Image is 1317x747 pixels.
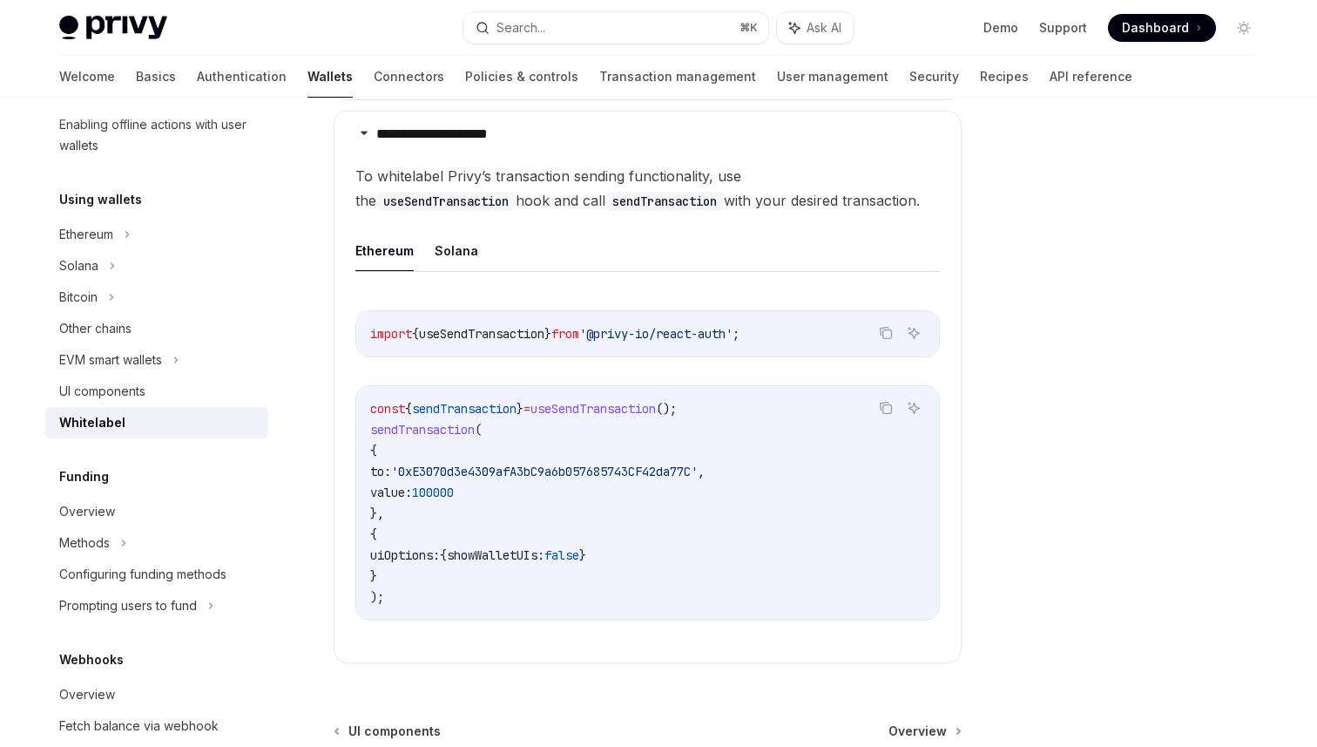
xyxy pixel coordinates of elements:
a: Support [1039,19,1087,37]
span: { [370,526,377,542]
a: Overview [45,496,268,527]
span: useSendTransaction [530,401,656,417]
div: Whitelabel [59,412,125,433]
a: Authentication [197,56,287,98]
span: useSendTransaction [419,326,544,342]
div: Fetch balance via webhook [59,716,219,737]
a: Fetch balance via webhook [45,710,268,742]
a: Whitelabel [45,407,268,438]
a: Overview [45,679,268,710]
a: Other chains [45,313,268,344]
span: ; [733,326,740,342]
span: sendTransaction [412,401,517,417]
span: } [517,401,523,417]
button: Copy the contents from the code block [875,322,897,344]
span: Ask AI [807,19,841,37]
span: 100000 [412,485,454,500]
h5: Webhooks [59,649,124,670]
button: Search...⌘K [463,12,768,44]
span: showWalletUIs: [447,547,544,563]
button: Ask AI [902,322,925,344]
a: UI components [45,376,268,407]
a: Demo [983,19,1018,37]
div: UI components [59,381,145,402]
div: EVM smart wallets [59,350,162,370]
span: Overview [888,723,947,740]
span: ( [475,422,482,438]
div: Enabling offline actions with user wallets [59,114,258,156]
a: Wallets [307,56,353,98]
div: Other chains [59,318,132,339]
div: Overview [59,501,115,522]
span: To whitelabel Privy’s transaction sending functionality, use the hook and call with your desired ... [355,164,940,213]
details: **** **** **** **** *To whitelabel Privy’s transaction sending functionality, use theuseSendTrans... [334,111,962,663]
a: Transaction management [599,56,756,98]
div: Overview [59,684,115,705]
a: Dashboard [1108,14,1216,42]
span: to: [370,464,391,479]
div: Search... [496,17,545,38]
span: value: [370,485,412,500]
span: '@privy-io/react-auth' [579,326,733,342]
span: sendTransaction [370,422,475,438]
div: Methods [59,533,110,553]
span: , [698,464,705,479]
h5: Using wallets [59,189,142,210]
button: Toggle dark mode [1230,14,1258,42]
span: const [370,401,405,417]
span: = [523,401,530,417]
a: Configuring funding methods [45,559,268,590]
a: Policies & controls [465,56,578,98]
div: Prompting users to fund [59,595,197,616]
code: useSendTransaction [376,192,516,211]
a: Overview [888,723,960,740]
button: Copy the contents from the code block [875,397,897,419]
a: User management [777,56,888,98]
button: Ethereum [355,230,414,271]
span: { [440,547,447,563]
div: Solana [59,255,98,276]
span: uiOptions: [370,547,440,563]
span: UI components [348,723,441,740]
span: '0xE3070d3e4309afA3bC9a6b057685743CF42da77C' [391,464,698,479]
div: Configuring funding methods [59,564,226,585]
span: (); [656,401,677,417]
span: false [544,547,579,563]
div: Ethereum [59,224,113,245]
a: Welcome [59,56,115,98]
a: Recipes [980,56,1029,98]
h5: Funding [59,466,109,487]
span: { [412,326,419,342]
a: Security [909,56,959,98]
span: { [370,443,377,458]
a: API reference [1050,56,1132,98]
button: Ask AI [777,12,854,44]
span: } [579,547,586,563]
button: Ask AI [902,397,925,419]
span: }, [370,506,384,521]
a: Connectors [374,56,444,98]
code: sendTransaction [605,192,724,211]
span: ); [370,589,384,605]
img: light logo [59,16,167,40]
span: Dashboard [1122,19,1189,37]
a: Enabling offline actions with user wallets [45,109,268,161]
span: ⌘ K [740,21,758,35]
span: { [405,401,412,417]
a: Basics [136,56,176,98]
span: import [370,326,412,342]
a: UI components [335,723,441,740]
span: from [551,326,579,342]
div: Bitcoin [59,287,98,308]
button: Solana [435,230,478,271]
span: } [370,568,377,584]
span: } [544,326,551,342]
